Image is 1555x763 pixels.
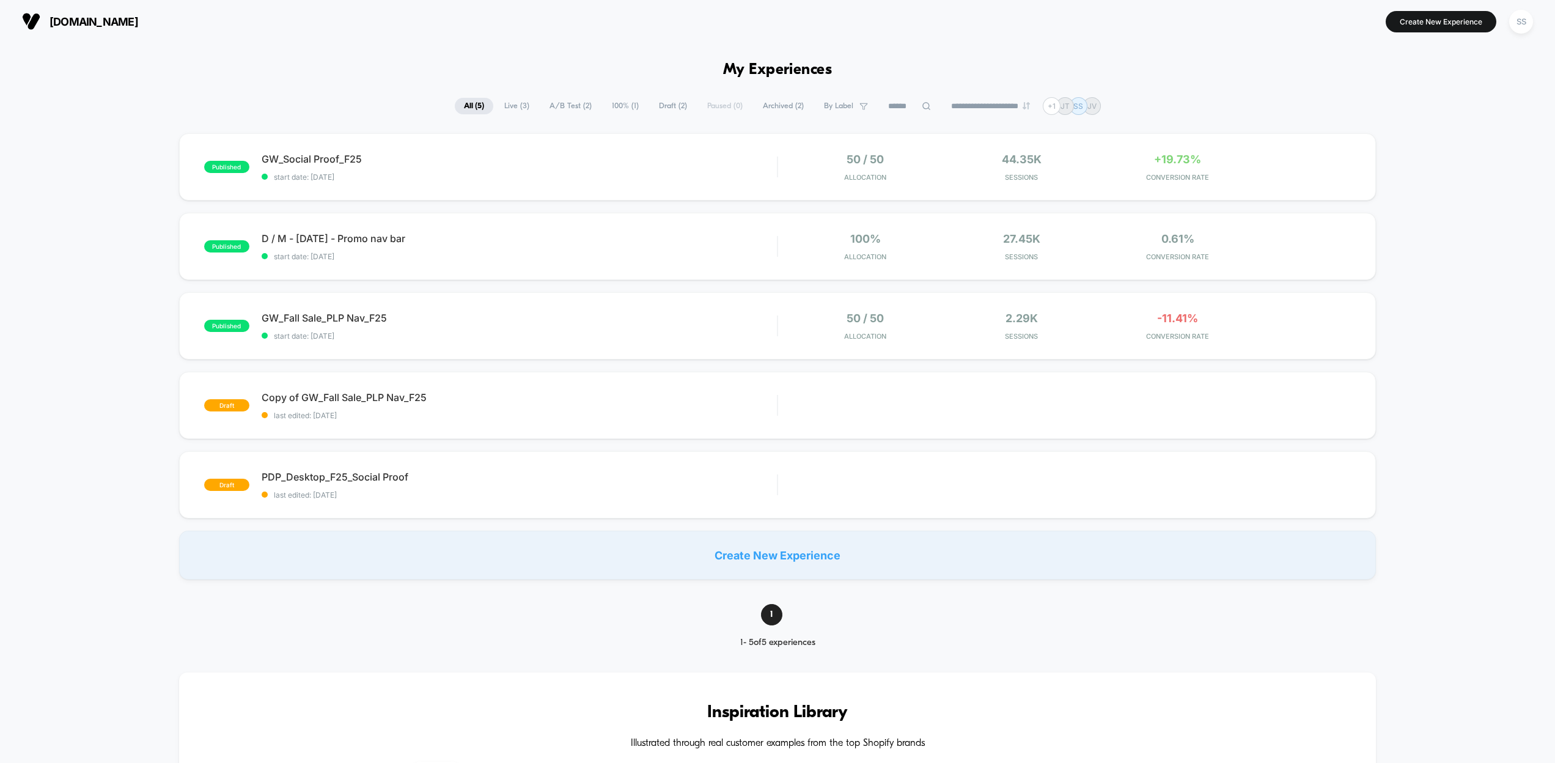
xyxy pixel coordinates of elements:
div: SS [1509,10,1533,34]
span: CONVERSION RATE [1103,252,1253,261]
span: start date: [DATE] [262,331,777,341]
div: Create New Experience [179,531,1377,580]
span: 100% [850,232,881,245]
span: published [204,240,249,252]
span: Copy of GW_Fall Sale_PLP Nav_F25 [262,391,777,404]
div: 1 - 5 of 5 experiences [719,638,837,648]
span: D / M - [DATE] - Promo nav bar [262,232,777,245]
span: published [204,320,249,332]
span: CONVERSION RATE [1103,332,1253,341]
span: Archived ( 2 ) [754,98,813,114]
h4: Illustrated through real customer examples from the top Shopify brands [216,738,1340,750]
button: SS [1505,9,1537,34]
button: Create New Experience [1386,11,1496,32]
span: Allocation [844,173,886,182]
span: [DOMAIN_NAME] [50,15,138,28]
img: Visually logo [22,12,40,31]
p: SS [1073,101,1083,111]
span: draft [204,479,249,491]
div: + 1 [1043,97,1061,115]
span: 0.61% [1161,232,1194,245]
span: Sessions [946,332,1097,341]
span: Allocation [844,252,886,261]
span: All ( 5 ) [455,98,493,114]
span: last edited: [DATE] [262,411,777,420]
span: Allocation [844,332,886,341]
span: 50 / 50 [847,312,884,325]
span: draft [204,399,249,411]
h3: Inspiration Library [216,703,1340,723]
img: end [1023,102,1030,109]
span: 2.29k [1005,312,1038,325]
span: 1 [761,604,782,625]
span: -11.41% [1157,312,1198,325]
span: 27.45k [1003,232,1040,245]
span: last edited: [DATE] [262,490,777,499]
span: 44.35k [1002,153,1042,166]
p: JV [1087,101,1097,111]
span: CONVERSION RATE [1103,173,1253,182]
span: published [204,161,249,173]
h1: My Experiences [723,61,833,79]
button: [DOMAIN_NAME] [18,12,142,31]
span: A/B Test ( 2 ) [540,98,601,114]
span: +19.73% [1154,153,1201,166]
span: GW_Social Proof_F25 [262,153,777,165]
span: Live ( 3 ) [495,98,539,114]
span: PDP_Desktop_F25_Social Proof [262,471,777,483]
span: start date: [DATE] [262,252,777,261]
span: Sessions [946,173,1097,182]
span: 100% ( 1 ) [603,98,648,114]
span: Draft ( 2 ) [650,98,696,114]
span: GW_Fall Sale_PLP Nav_F25 [262,312,777,324]
span: By Label [824,101,853,111]
span: start date: [DATE] [262,172,777,182]
p: JT [1061,101,1070,111]
span: 50 / 50 [847,153,884,166]
span: Sessions [946,252,1097,261]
